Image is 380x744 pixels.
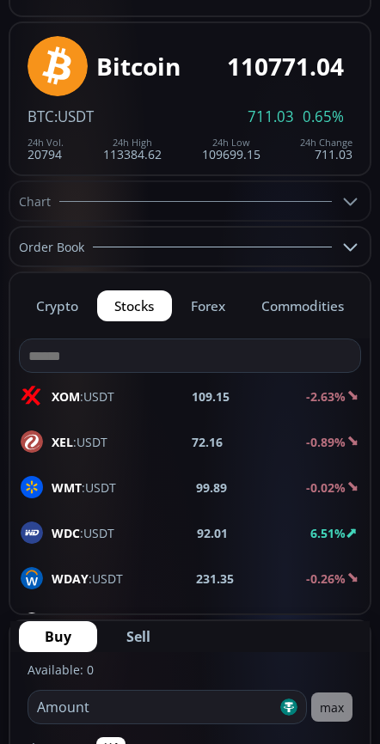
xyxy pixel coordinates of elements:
b: 99.89 [196,479,227,497]
button: commodities [244,290,361,321]
button: Buy [19,621,97,652]
div: Bitcoin [96,53,181,80]
div: 113384.62 [103,137,162,161]
span: :USDT [54,107,94,126]
b: 109.15 [192,387,230,406]
div: Order Book [10,228,370,265]
b: 6.51% [310,525,346,541]
div: 24h Vol. [28,137,64,148]
b: 72.16 [192,433,223,451]
label: Available: 0 [28,662,94,678]
div: 24h Change [300,137,352,148]
b: WDAY [52,570,89,587]
span: Sell [126,626,150,647]
div: 24h Low [202,137,260,148]
span: :USDT [52,524,114,542]
b: WDC [52,525,80,541]
b: 231.35 [196,570,234,588]
b: -0.89% [306,434,346,450]
button: Sell [101,621,176,652]
b: WMT [52,479,82,496]
button: crypto [19,290,95,321]
span: :USDT [52,570,123,588]
div: 110771.04 [227,53,344,80]
b: XOM [52,388,80,405]
span: :USDT [52,387,114,406]
div: 711.03 [300,137,352,161]
button: forex [174,290,242,321]
button: stocks [97,290,171,321]
span: 0.65% [303,109,344,125]
div: Chart [10,182,370,220]
span: 711.03 [248,109,294,125]
b: -0.26% [306,570,346,587]
span: :USDT [52,479,116,497]
span: Buy [45,626,71,647]
b: 92.01 [197,524,228,542]
b: -0.02% [306,479,346,496]
div: 24h High [103,137,162,148]
span: BTC [28,107,54,126]
div: 20794 [28,137,64,161]
b: -2.63% [306,388,346,405]
div: 109699.15 [202,137,260,161]
b: XEL [52,434,73,450]
span: :USDT [52,433,107,451]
